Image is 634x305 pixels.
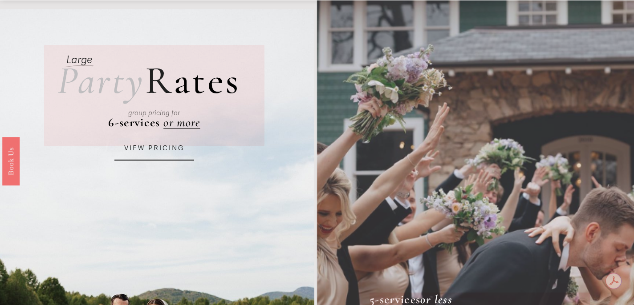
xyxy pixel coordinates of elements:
[145,57,174,104] span: R
[57,57,145,104] em: Party
[2,137,20,185] a: Book Us
[128,109,180,117] em: group pricing for
[114,136,195,161] a: VIEW PRICING
[57,61,241,100] h2: ates
[66,53,92,66] em: Large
